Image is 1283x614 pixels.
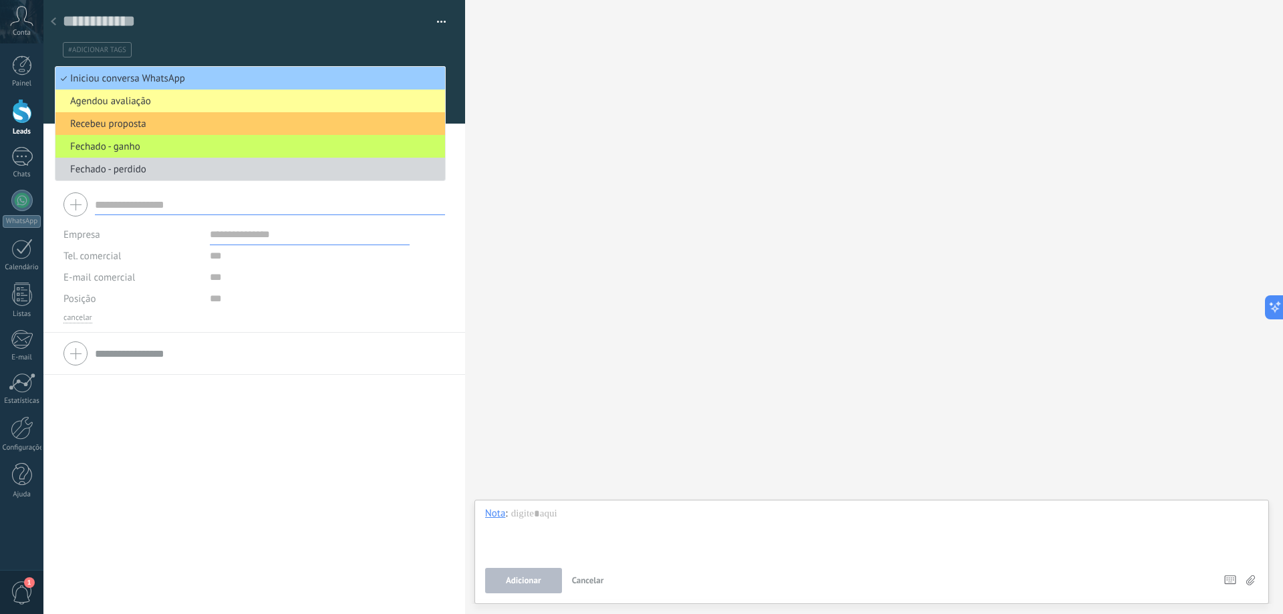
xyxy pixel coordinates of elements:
span: E-mail comercial [63,271,135,284]
div: Ajuda [3,490,41,499]
div: E-mail [3,353,41,362]
span: Conta [13,29,31,37]
div: Posição [63,288,200,309]
span: Fechado - ganho [55,140,441,153]
span: Iniciou conversa WhatsApp [55,72,441,85]
span: : [505,507,507,520]
span: Adicionar [506,576,541,585]
button: Adicionar [485,568,562,593]
div: Chats [3,170,41,179]
span: Posição [63,294,96,304]
div: Leads [3,128,41,136]
span: Cancelar [572,575,604,586]
div: Listas [3,310,41,319]
span: Agendou avaliação [55,95,441,108]
div: Painel [3,80,41,88]
button: cancelar [63,313,92,323]
span: Recebeu proposta [55,118,441,130]
div: WhatsApp [3,215,41,228]
span: 1 [24,577,35,588]
span: Fechado - perdido [55,163,441,176]
button: E-mail comercial [63,267,135,288]
span: Tel. comercial [63,250,121,263]
span: #adicionar tags [68,45,126,55]
button: Cancelar [567,568,609,593]
label: Empresa [63,230,100,240]
div: Estatísticas [3,397,41,406]
button: Tel. comercial [63,245,121,267]
div: Calendário [3,263,41,272]
div: Configurações [3,444,41,452]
